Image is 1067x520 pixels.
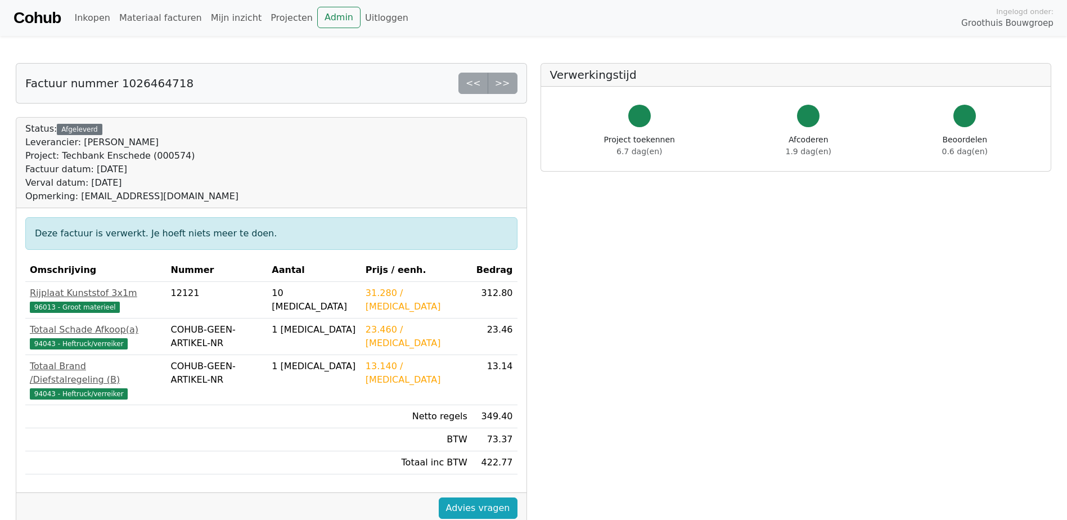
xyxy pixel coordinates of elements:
[25,136,238,149] div: Leverancier: [PERSON_NAME]
[361,259,472,282] th: Prijs / eenh.
[361,451,472,474] td: Totaal inc BTW
[942,134,988,158] div: Beoordelen
[25,163,238,176] div: Factuur datum: [DATE]
[70,7,114,29] a: Inkopen
[961,17,1054,30] span: Groothuis Bouwgroep
[942,147,988,156] span: 0.6 dag(en)
[361,428,472,451] td: BTW
[25,190,238,203] div: Opmerking: [EMAIL_ADDRESS][DOMAIN_NAME]
[266,7,317,29] a: Projecten
[30,388,128,400] span: 94043 - Heftruck/verreiker
[166,355,268,405] td: COHUB-GEEN-ARTIKEL-NR
[550,68,1042,82] h5: Verwerkingstijd
[30,360,162,400] a: Totaal Brand /Diefstalregeling (B)94043 - Heftruck/verreiker
[366,360,467,387] div: 13.140 / [MEDICAL_DATA]
[472,259,517,282] th: Bedrag
[166,282,268,319] td: 12121
[472,282,517,319] td: 312.80
[13,5,61,32] a: Cohub
[25,259,166,282] th: Omschrijving
[30,360,162,387] div: Totaal Brand /Diefstalregeling (B)
[361,405,472,428] td: Netto regels
[25,217,517,250] div: Deze factuur is verwerkt. Je hoeft niets meer te doen.
[115,7,206,29] a: Materiaal facturen
[272,286,357,313] div: 10 [MEDICAL_DATA]
[361,7,413,29] a: Uitloggen
[30,302,120,313] span: 96013 - Groot materieel
[472,428,517,451] td: 73.37
[604,134,675,158] div: Project toekennen
[57,124,102,135] div: Afgeleverd
[25,176,238,190] div: Verval datum: [DATE]
[30,323,162,337] div: Totaal Schade Afkoop(a)
[267,259,361,282] th: Aantal
[996,6,1054,17] span: Ingelogd onder:
[472,355,517,405] td: 13.14
[30,286,162,300] div: Rijplaat Kunststof 3x1m
[272,360,357,373] div: 1 [MEDICAL_DATA]
[472,451,517,474] td: 422.77
[366,323,467,350] div: 23.460 / [MEDICAL_DATA]
[25,77,193,90] h5: Factuur nummer 1026464718
[272,323,357,337] div: 1 [MEDICAL_DATA]
[30,338,128,349] span: 94043 - Heftruck/verreiker
[166,319,268,355] td: COHUB-GEEN-ARTIKEL-NR
[317,7,361,28] a: Admin
[472,319,517,355] td: 23.46
[786,147,831,156] span: 1.9 dag(en)
[30,323,162,350] a: Totaal Schade Afkoop(a)94043 - Heftruck/verreiker
[25,149,238,163] div: Project: Techbank Enschede (000574)
[786,134,831,158] div: Afcoderen
[472,405,517,428] td: 349.40
[366,286,467,313] div: 31.280 / [MEDICAL_DATA]
[30,286,162,313] a: Rijplaat Kunststof 3x1m96013 - Groot materieel
[25,122,238,203] div: Status:
[206,7,267,29] a: Mijn inzicht
[616,147,662,156] span: 6.7 dag(en)
[166,259,268,282] th: Nummer
[439,497,517,519] a: Advies vragen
